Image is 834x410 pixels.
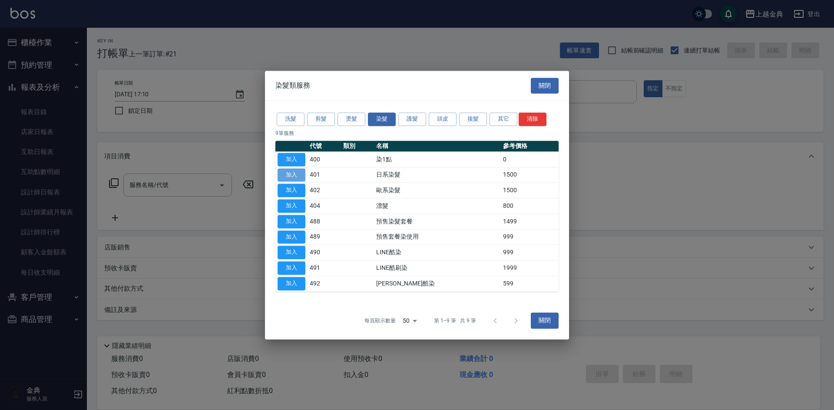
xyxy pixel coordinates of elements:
td: 401 [308,167,341,183]
button: 其它 [490,112,517,126]
span: 染髮類服務 [275,81,310,90]
button: 關閉 [531,313,559,329]
td: 599 [501,276,559,292]
button: 接髮 [459,112,487,126]
td: 漂髮 [374,198,501,214]
td: 999 [501,229,559,245]
td: 404 [308,198,341,214]
td: 日系染髮 [374,167,501,183]
div: 50 [399,309,420,332]
button: 加入 [278,184,305,197]
p: 9 筆服務 [275,129,559,137]
button: 染髮 [368,112,396,126]
button: 加入 [278,153,305,166]
button: 頭皮 [429,112,457,126]
td: 800 [501,198,559,214]
td: 492 [308,276,341,292]
button: 洗髮 [277,112,304,126]
button: 加入 [278,230,305,244]
button: 加入 [278,168,305,182]
td: 400 [308,152,341,167]
th: 代號 [308,141,341,152]
td: 染1點 [374,152,501,167]
td: 預售染髮套餐 [374,214,501,230]
td: 0 [501,152,559,167]
th: 類別 [341,141,374,152]
button: 關閉 [531,78,559,94]
button: 加入 [278,199,305,213]
td: LINE酷刷染 [374,260,501,276]
button: 清除 [519,112,546,126]
td: 999 [501,245,559,260]
button: 加入 [278,246,305,259]
p: 第 1–9 筆 共 9 筆 [434,317,476,325]
button: 剪髮 [307,112,335,126]
td: 預售套餐染使用 [374,229,501,245]
td: 1500 [501,167,559,183]
p: 每頁顯示數量 [364,317,396,325]
td: 489 [308,229,341,245]
td: 1499 [501,214,559,230]
button: 燙髮 [338,112,365,126]
td: 488 [308,214,341,230]
button: 護髮 [398,112,426,126]
button: 加入 [278,277,305,290]
button: 加入 [278,261,305,275]
td: 491 [308,260,341,276]
td: 1999 [501,260,559,276]
td: LINE酷染 [374,245,501,260]
td: 402 [308,183,341,198]
td: 1500 [501,183,559,198]
td: 490 [308,245,341,260]
td: [PERSON_NAME]酷染 [374,276,501,292]
button: 加入 [278,215,305,228]
td: 歐系染髮 [374,183,501,198]
th: 參考價格 [501,141,559,152]
th: 名稱 [374,141,501,152]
